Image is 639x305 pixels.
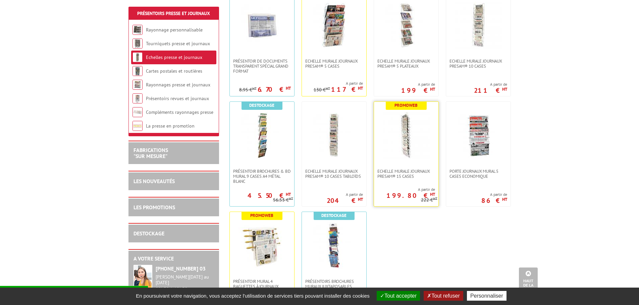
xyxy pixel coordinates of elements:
p: 117 € [331,87,363,91]
span: A partir de [474,82,507,87]
a: Echelle murale journaux Presam® 5 plateaux [374,59,438,69]
strong: [PHONE_NUMBER] 03 [156,265,206,272]
img: Présentoir mural 4 baguettes à journaux [238,222,285,269]
img: Rayonnages presse et journaux [132,80,143,90]
a: Compléments rayonnages presse [146,109,213,115]
button: Tout refuser [424,291,463,301]
a: La presse en promotion [146,123,195,129]
a: Echelle murale journaux Presam® 10 cases tabloïds [302,169,366,179]
span: PRÉSENTOIR DE DOCUMENTS TRANSPARENT SPÉCIAL GRAND FORMAT [233,59,291,74]
a: Echelle murale journaux Presam® 10 cases [446,59,511,69]
button: Tout accepter [377,291,420,301]
img: Cartes postales et routières [132,66,143,76]
span: A partir de [481,192,507,197]
sup: HT [358,197,363,202]
sup: HT [502,197,507,202]
a: Présentoir mural 4 baguettes à journaux [230,279,294,289]
a: Tourniquets presse et journaux [146,41,210,47]
p: 86 € [481,199,507,203]
a: Rayonnages presse et journaux [146,82,210,88]
p: 204 € [327,199,363,203]
span: Echelle murale journaux Presam® 5 cases [305,59,363,69]
p: 56.53 € [273,198,293,203]
sup: HT [289,196,293,201]
span: En poursuivant votre navigation, vous acceptez l'utilisation de services tiers pouvant installer ... [132,293,373,299]
img: Présentoirs brochures muraux juxtaposables [311,222,358,269]
p: 8.95 € [239,87,257,92]
b: Destockage [249,102,274,108]
b: Destockage [321,213,347,218]
a: LES NOUVEAUTÉS [134,178,175,184]
p: 222 € [421,198,437,203]
img: Rayonnage personnalisable [132,25,143,35]
a: DESTOCKAGE [134,230,164,237]
a: LES PROMOTIONS [134,204,175,211]
sup: HT [433,196,437,201]
a: Présentoirs Presse et Journaux [137,10,210,16]
sup: HT [430,86,435,92]
img: Présentoir Brochures & BD mural 9 cases A4 métal blanc [238,112,285,159]
span: Présentoirs brochures muraux juxtaposables [305,279,363,289]
a: Présentoirs brochures muraux juxtaposables [302,279,366,289]
div: 08h30 à 12h30 13h30 à 17h30 [156,274,214,297]
span: Echelle murale journaux Presam® 10 cases [449,59,507,69]
sup: HT [286,192,291,197]
button: Personnaliser (fenêtre modale) [467,291,507,301]
img: Echelle murale journaux Presam® 10 cases tabloïds [311,112,358,159]
sup: HT [252,86,257,91]
img: Présentoirs revues et journaux [132,93,143,103]
span: Porte Journaux Mural 5 cases Economique [449,169,507,179]
sup: HT [326,86,330,91]
img: Porte Journaux Mural 5 cases Economique [455,112,502,159]
span: A partir de [401,82,435,87]
b: Promoweb [394,102,418,108]
h2: A votre service [134,256,214,262]
p: 199.80 € [386,194,435,198]
p: 45.50 € [248,194,291,198]
sup: HT [358,85,363,91]
img: Tourniquets presse et journaux [132,39,143,49]
span: A partir de [314,81,363,86]
img: PRÉSENTOIR DE DOCUMENTS TRANSPARENT SPÉCIAL GRAND FORMAT [238,2,285,49]
a: Porte Journaux Mural 5 cases Economique [446,169,511,179]
span: A partir de [374,187,435,192]
a: PRÉSENTOIR DE DOCUMENTS TRANSPARENT SPÉCIAL GRAND FORMAT [230,59,294,74]
img: Echelles presse et journaux [132,52,143,62]
span: Echelle murale journaux Presam® 15 cases [377,169,435,179]
img: Compléments rayonnages presse [132,107,143,117]
img: Echelle murale journaux Presam® 5 cases [311,2,358,49]
img: La presse en promotion [132,121,143,131]
img: Echelle murale journaux Presam® 10 cases [455,2,502,49]
span: Echelle murale journaux Presam® 10 cases tabloïds [305,169,363,179]
div: [PERSON_NAME][DATE] au [DATE] [156,274,214,286]
span: Présentoir mural 4 baguettes à journaux [233,279,291,289]
span: Présentoir Brochures & BD mural 9 cases A4 métal blanc [233,169,291,184]
a: Echelle murale journaux Presam® 5 cases [302,59,366,69]
sup: HT [286,85,291,91]
a: Rayonnage personnalisable [146,27,203,33]
a: Présentoirs revues et journaux [146,95,209,101]
img: Echelle murale journaux Presam® 5 plateaux [383,2,430,49]
img: widget-service.jpg [134,265,152,291]
span: Echelle murale journaux Presam® 5 plateaux [377,59,435,69]
b: Promoweb [250,213,273,218]
a: FABRICATIONS"Sur Mesure" [134,147,168,159]
sup: HT [502,86,507,92]
a: Présentoir Brochures & BD mural 9 cases A4 métal blanc [230,169,294,184]
span: A partir de [327,192,363,197]
a: Haut de la page [519,268,538,295]
a: Echelles presse et journaux [146,54,202,60]
a: Echelle murale journaux Presam® 15 cases [374,169,438,179]
sup: HT [430,192,435,197]
p: 130 € [314,87,330,92]
p: 211 € [474,88,507,92]
p: 6.70 € [258,87,291,91]
a: Cartes postales et routières [146,68,202,74]
p: 199 € [401,88,435,92]
img: Echelle murale journaux Presam® 15 cases [383,112,430,159]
